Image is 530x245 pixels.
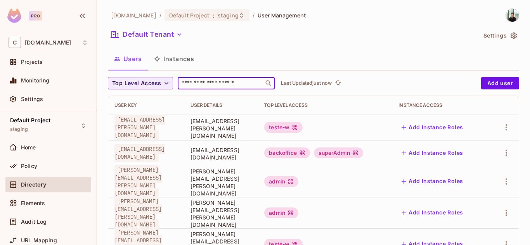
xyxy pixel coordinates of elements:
[253,12,255,19] li: /
[191,146,252,161] span: [EMAIL_ADDRESS][DOMAIN_NAME]
[314,147,364,158] div: superAdmin
[21,200,45,206] span: Elements
[10,117,50,123] span: Default Project
[10,126,28,132] span: staging
[281,80,332,86] p: Last Updated just now
[264,122,303,133] div: teste-w
[332,79,343,88] span: Click to refresh data
[21,163,37,169] span: Policy
[398,175,466,188] button: Add Instance Roles
[212,12,215,19] span: :
[335,79,341,87] span: refresh
[21,96,43,102] span: Settings
[169,12,210,19] span: Default Project
[264,102,386,108] div: Top Level Access
[114,196,162,230] span: [PERSON_NAME][EMAIL_ADDRESS][PERSON_NAME][DOMAIN_NAME]
[21,77,50,84] span: Monitoring
[111,12,156,19] span: the active workspace
[112,79,161,88] span: Top Level Access
[114,165,162,198] span: [PERSON_NAME][EMAIL_ADDRESS][PERSON_NAME][DOMAIN_NAME]
[7,9,21,23] img: SReyMgAAAABJRU5ErkJggg==
[264,207,298,218] div: admin
[21,237,57,243] span: URL Mapping
[264,147,310,158] div: backoffice
[191,102,252,108] div: User Details
[191,168,252,197] span: [PERSON_NAME][EMAIL_ADDRESS][PERSON_NAME][DOMAIN_NAME]
[333,79,343,88] button: refresh
[480,29,519,42] button: Settings
[398,147,466,159] button: Add Instance Roles
[258,12,306,19] span: User Management
[218,12,239,19] span: staging
[108,77,173,89] button: Top Level Access
[159,12,161,19] li: /
[29,11,42,21] div: Pro
[108,28,185,41] button: Default Tenant
[264,176,298,187] div: admin
[506,9,519,22] img: Guilherme Leão
[114,144,165,162] span: [EMAIL_ADDRESS][DOMAIN_NAME]
[21,182,46,188] span: Directory
[191,117,252,139] span: [EMAIL_ADDRESS][PERSON_NAME][DOMAIN_NAME]
[21,144,36,151] span: Home
[191,199,252,228] span: [PERSON_NAME][EMAIL_ADDRESS][PERSON_NAME][DOMAIN_NAME]
[114,102,178,108] div: User Key
[398,102,483,108] div: Instance Access
[25,39,71,46] span: Workspace: casadosventos.com.br
[9,37,21,48] span: C
[148,49,200,69] button: Instances
[21,219,47,225] span: Audit Log
[398,207,466,219] button: Add Instance Roles
[114,115,165,140] span: [EMAIL_ADDRESS][PERSON_NAME][DOMAIN_NAME]
[108,49,148,69] button: Users
[398,121,466,134] button: Add Instance Roles
[481,77,519,89] button: Add user
[21,59,43,65] span: Projects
